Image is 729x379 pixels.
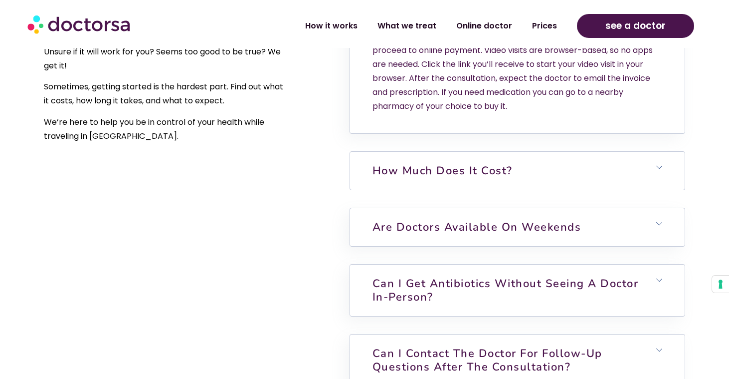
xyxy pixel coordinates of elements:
p: Complete the and confirm your request through WhatsApp or text. You’ll quickly get different visi... [372,15,662,113]
a: Can I get antibiotics without seeing a doctor in-person? [372,276,639,304]
h6: Can I get antibiotics without seeing a doctor in-person? [350,265,685,316]
a: Are doctors available on weekends [372,220,581,235]
a: Can I contact the doctor for follow-up questions after the consultation? [372,346,602,374]
button: Your consent preferences for tracking technologies [712,276,729,293]
h6: Are doctors available on weekends [350,208,685,246]
span: see a doctor [605,18,666,34]
h6: How much does it cost? [350,152,685,190]
a: How it works [295,14,367,37]
div: How does it work? [350,15,685,133]
a: see a doctor [577,14,695,38]
p: We’re here to help you be in control of your health while traveling in [GEOGRAPHIC_DATA]. [44,115,286,143]
a: Prices [522,14,567,37]
p: Sometimes, getting started is the hardest part. Find out what it costs, how long it takes, and wh... [44,80,286,108]
a: How much does it cost? [372,163,513,178]
a: Online doctor [446,14,522,37]
nav: Menu [193,14,567,37]
a: What we treat [367,14,446,37]
p: Unsure if it will work for you? Seems too good to be true? We get it! [44,45,286,73]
